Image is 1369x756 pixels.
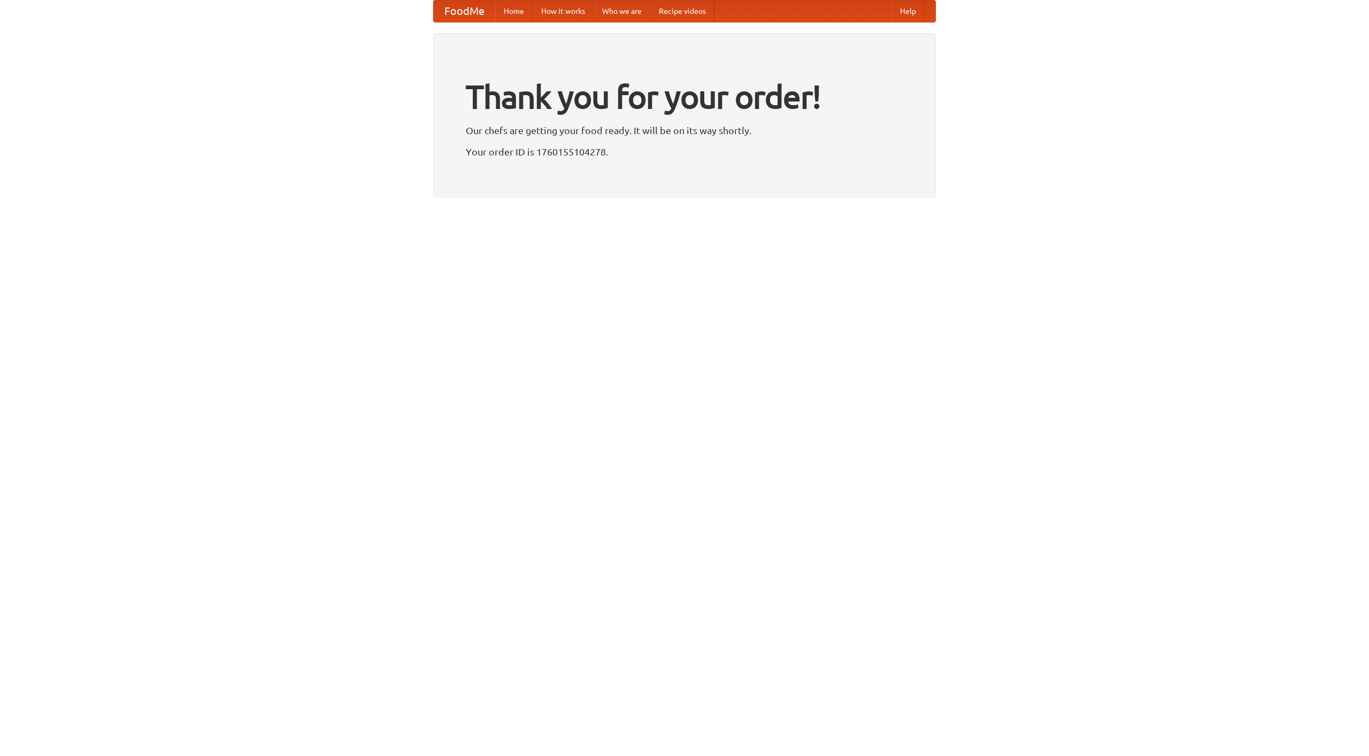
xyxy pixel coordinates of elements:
a: Help [891,1,925,22]
p: Your order ID is 1760155104278. [466,144,903,160]
a: Who we are [594,1,650,22]
p: Our chefs are getting your food ready. It will be on its way shortly. [466,122,903,138]
a: How it works [533,1,594,22]
a: Recipe videos [650,1,714,22]
h1: Thank you for your order! [466,71,903,122]
a: Home [495,1,533,22]
a: FoodMe [434,1,495,22]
